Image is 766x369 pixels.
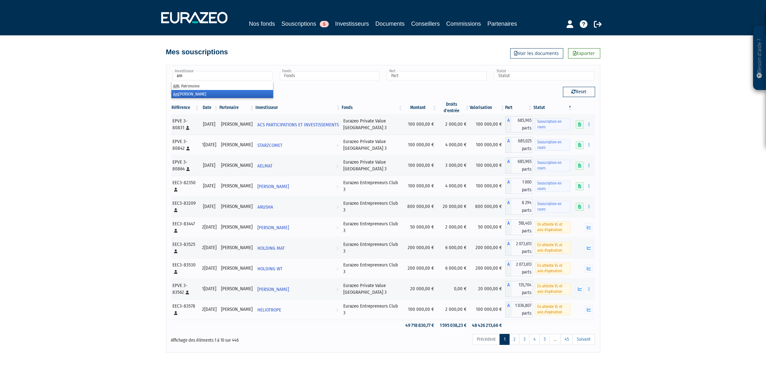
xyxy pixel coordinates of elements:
a: HOLDING MAT [255,241,341,254]
div: 1[DATE] [202,285,217,292]
td: 20 000,00 € [437,196,470,217]
i: Voir l'investisseur [336,222,338,234]
a: Commissions [446,19,481,28]
td: 6 000,00 € [437,238,470,258]
img: 1732889491-logotype_eurazeo_blanc_rvb.png [161,12,227,23]
td: 20 000,00 € [403,279,437,299]
a: HELIOTROPE [255,303,341,316]
span: A [505,219,512,235]
i: [Français] Personne physique [174,270,178,274]
span: A [505,281,512,297]
h4: Mes souscriptions [166,48,228,56]
i: [Français] Personne physique [174,229,178,233]
td: 100 000,00 € [403,135,437,155]
button: Reset [563,87,595,97]
a: 5 [540,334,550,345]
th: Référence : activer pour trier la colonne par ordre croissant [171,101,200,114]
div: EEC3-83530 [173,262,198,275]
th: Fonds: activer pour trier la colonne par ordre croissant [341,101,403,114]
i: Voir l'investisseur [336,160,338,172]
div: [DATE] [202,183,217,189]
a: ARUSHA [255,200,341,213]
span: STARZCOMET [257,139,282,151]
div: Eurazeo Entrepreneurs Club 3 [343,200,401,214]
i: Voir l'investisseur [336,242,338,254]
td: 100 000,00 € [470,114,505,135]
p: Besoin d'aide ? [756,29,763,87]
div: [DATE] [202,162,217,169]
i: [Français] Personne physique [186,126,190,130]
i: Voir l'investisseur [336,263,338,275]
i: [Français] Personne physique [186,291,189,294]
span: 1 000 parts [512,178,533,194]
td: [PERSON_NAME] [219,279,255,299]
td: 1 595 038,23 € [437,320,470,331]
span: A [505,116,512,132]
td: 100 000,00 € [470,155,505,176]
a: 4 [529,334,540,345]
span: 685,965 parts [512,157,533,174]
td: [PERSON_NAME] [219,176,255,196]
td: 2 000,00 € [437,114,470,135]
td: 200 000,00 € [470,258,505,279]
a: ACS PARTICIPATIONS ET INVESTISSEMENTS [255,118,341,131]
td: 800 000,00 € [403,196,437,217]
div: Affichage des éléments 1 à 10 sur 446 [171,333,342,344]
td: 200 000,00 € [470,238,505,258]
th: Valorisation: activer pour trier la colonne par ordre croissant [470,101,505,114]
span: A [505,260,512,276]
td: 100 000,00 € [403,155,437,176]
div: Eurazeo Private Value [GEOGRAPHIC_DATA] 3 [343,282,401,296]
span: Souscription en cours [535,201,571,212]
div: 2[DATE] [202,224,217,230]
div: A - Eurazeo Entrepreneurs Club 3 [505,260,533,276]
a: Investisseurs [335,19,369,28]
span: 8 294 parts [512,199,533,215]
div: 1[DATE] [202,141,217,148]
div: EEC3-83525 [173,241,198,255]
i: [Français] Personne physique [187,167,190,171]
span: Souscription en cours [535,119,571,130]
li: [PERSON_NAME] [171,90,273,98]
span: 5 [320,21,329,27]
span: A [505,301,512,318]
td: 100 000,00 € [403,114,437,135]
div: EEC3-83447 [173,221,198,234]
div: Eurazeo Entrepreneurs Club 3 [343,179,401,193]
div: A - Eurazeo Entrepreneurs Club 3 [505,178,533,194]
td: 100 000,00 € [470,176,505,196]
a: 2 [509,334,520,345]
td: 6 000,00 € [437,258,470,279]
th: Montant: activer pour trier la colonne par ordre croissant [403,101,437,114]
a: 1 [500,334,510,345]
span: HOLDING MAT [257,242,285,254]
td: [PERSON_NAME] [219,299,255,320]
span: En attente VL et avis d'opération [535,242,571,254]
span: Souscription en cours [535,160,571,171]
span: HOLDING WT [257,263,282,275]
td: 3 000,00 € [437,155,470,176]
div: 2[DATE] [202,244,217,251]
span: En attente VL et avis d'opération [535,283,571,295]
div: EEC3-82350 [173,179,198,193]
li: L Patrimoine [171,82,273,90]
div: Eurazeo Private Value [GEOGRAPHIC_DATA] 3 [343,118,401,131]
td: [PERSON_NAME] [219,238,255,258]
div: EPVE 3-80864 [173,159,198,173]
span: Souscription en cours [535,180,571,192]
th: Partenaire: activer pour trier la colonne par ordre croissant [219,101,255,114]
div: A - Eurazeo Private Value Europe 3 [505,137,533,153]
em: Am [173,92,179,96]
a: [PERSON_NAME] [255,283,341,295]
span: 685,025 parts [512,137,533,153]
span: A [505,178,512,194]
a: Voir les documents [510,48,563,59]
span: ACS PARTICIPATIONS ET INVESTISSEMENTS [257,119,339,131]
i: Voir l'investisseur [336,283,338,295]
td: 100 000,00 € [403,176,437,196]
span: En attente VL et avis d'opération [535,263,571,274]
i: Voir l'investisseur [336,131,338,143]
td: [PERSON_NAME] [219,217,255,238]
a: Nos fonds [249,19,275,28]
td: 2 000,00 € [437,217,470,238]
